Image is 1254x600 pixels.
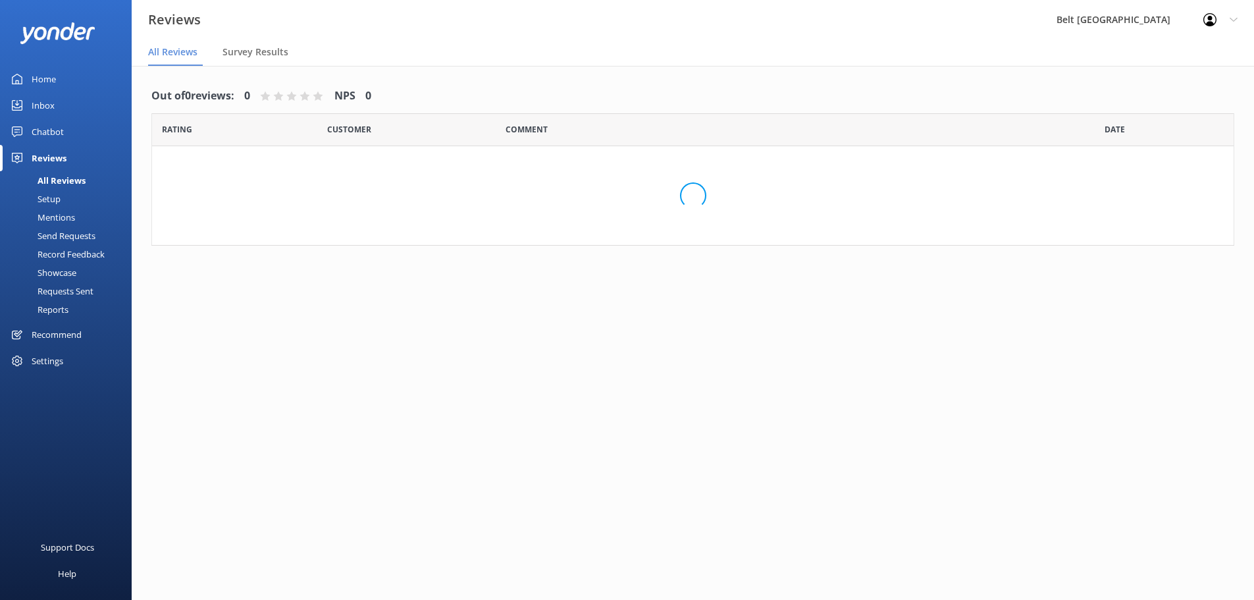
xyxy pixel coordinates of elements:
a: Mentions [8,208,132,227]
a: Setup [8,190,132,208]
div: Setup [8,190,61,208]
a: Showcase [8,263,132,282]
div: Help [58,560,76,587]
div: Chatbot [32,119,64,145]
div: Support Docs [41,534,94,560]
h3: Reviews [148,9,201,30]
span: Date [327,123,371,136]
span: Date [162,123,192,136]
div: Recommend [32,321,82,348]
span: Question [506,123,548,136]
div: All Reviews [8,171,86,190]
div: Record Feedback [8,245,105,263]
div: Reports [8,300,68,319]
div: Showcase [8,263,76,282]
h4: NPS [334,88,355,105]
span: All Reviews [148,45,197,59]
span: Survey Results [222,45,288,59]
div: Settings [32,348,63,374]
a: Record Feedback [8,245,132,263]
h4: 0 [365,88,371,105]
div: Mentions [8,208,75,227]
h4: 0 [244,88,250,105]
div: Send Requests [8,227,95,245]
a: Reports [8,300,132,319]
a: Send Requests [8,227,132,245]
img: yonder-white-logo.png [20,22,95,44]
div: Inbox [32,92,55,119]
div: Home [32,66,56,92]
a: Requests Sent [8,282,132,300]
a: All Reviews [8,171,132,190]
div: Reviews [32,145,66,171]
h4: Out of 0 reviews: [151,88,234,105]
span: Date [1105,123,1125,136]
div: Requests Sent [8,282,93,300]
